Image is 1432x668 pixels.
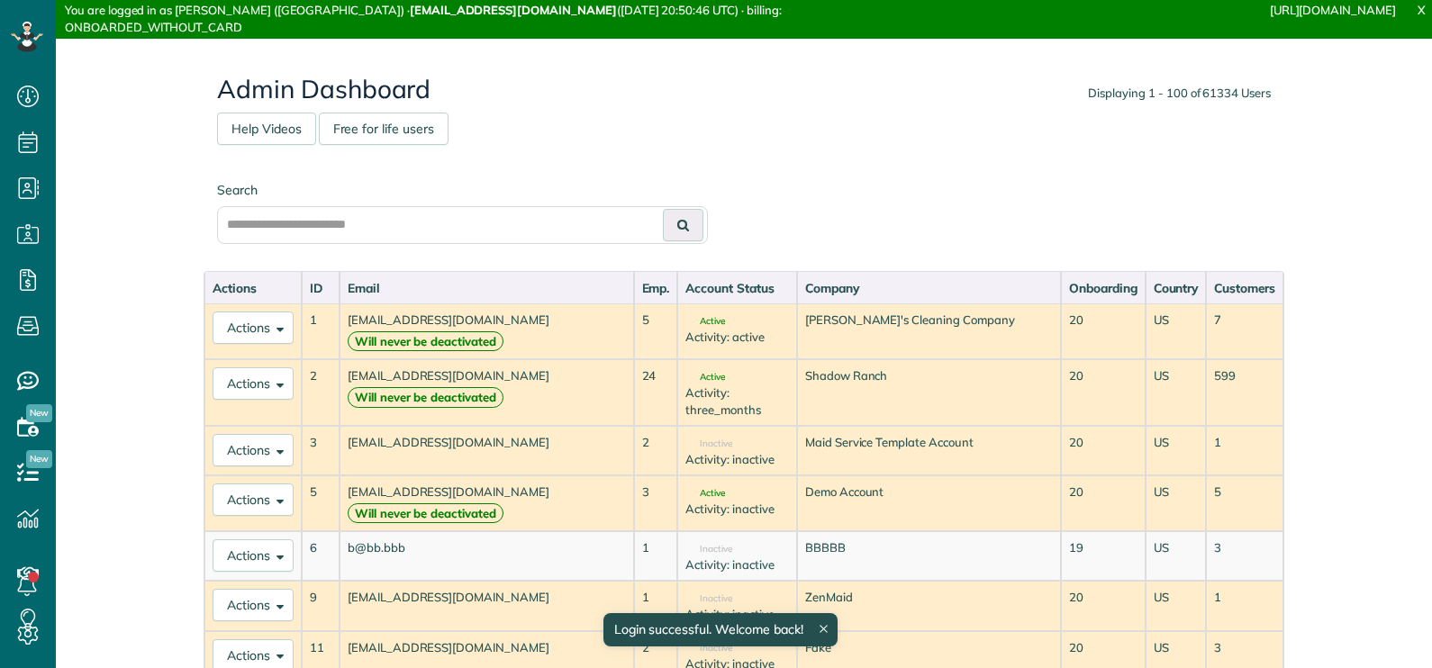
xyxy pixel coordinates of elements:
td: 24 [634,359,678,426]
button: Actions [213,311,294,344]
td: US [1146,581,1207,630]
td: US [1146,303,1207,359]
span: Active [685,317,725,326]
td: 7 [1206,303,1283,359]
td: [EMAIL_ADDRESS][DOMAIN_NAME] [340,359,634,426]
strong: Will never be deactivated [348,331,503,352]
a: Free for life users [319,113,449,145]
td: Maid Service Template Account [797,426,1061,475]
td: 599 [1206,359,1283,426]
td: US [1146,359,1207,426]
strong: [EMAIL_ADDRESS][DOMAIN_NAME] [410,3,617,17]
button: Actions [213,589,294,621]
td: 1 [634,581,678,630]
button: Actions [213,539,294,572]
h2: Admin Dashboard [217,76,1271,104]
div: Activity: inactive [685,451,788,468]
span: New [26,404,52,422]
td: 20 [1061,475,1146,531]
td: BBBBB [797,531,1061,581]
span: Active [685,489,725,498]
span: Inactive [685,594,732,603]
td: 1 [302,303,340,359]
div: Activity: inactive [685,606,788,623]
td: 20 [1061,426,1146,475]
div: Login successful. Welcome back! [603,613,837,646]
span: Inactive [685,644,732,653]
td: [EMAIL_ADDRESS][DOMAIN_NAME] [340,303,634,359]
td: 20 [1061,581,1146,630]
label: Search [217,181,708,199]
div: Activity: inactive [685,556,788,573]
td: Demo Account [797,475,1061,531]
div: Activity: inactive [685,501,788,518]
a: Help Videos [217,113,316,145]
td: 1 [634,531,678,581]
td: ZenMaid [797,581,1061,630]
td: 1 [1206,581,1283,630]
td: [PERSON_NAME]'s Cleaning Company [797,303,1061,359]
td: 20 [1061,303,1146,359]
td: 2 [634,426,678,475]
td: 5 [634,303,678,359]
div: Actions [213,279,294,297]
div: Emp. [642,279,670,297]
div: ID [310,279,331,297]
td: 6 [302,531,340,581]
td: US [1146,426,1207,475]
td: 3 [634,475,678,531]
td: 9 [302,581,340,630]
div: Account Status [685,279,788,297]
td: US [1146,531,1207,581]
td: 19 [1061,531,1146,581]
div: Country [1154,279,1199,297]
strong: Will never be deactivated [348,503,503,524]
td: 3 [1206,531,1283,581]
td: b@bb.bbb [340,531,634,581]
div: Onboarding [1069,279,1137,297]
div: Displaying 1 - 100 of 61334 Users [1088,85,1271,102]
td: 3 [302,426,340,475]
td: US [1146,475,1207,531]
td: 2 [302,359,340,426]
button: Actions [213,434,294,466]
span: New [26,450,52,468]
button: Actions [213,483,294,516]
td: 20 [1061,359,1146,426]
span: Inactive [685,439,732,448]
strong: Will never be deactivated [348,387,503,408]
td: Shadow Ranch [797,359,1061,426]
div: Activity: active [685,329,788,346]
td: [EMAIL_ADDRESS][DOMAIN_NAME] [340,426,634,475]
td: [EMAIL_ADDRESS][DOMAIN_NAME] [340,581,634,630]
td: [EMAIL_ADDRESS][DOMAIN_NAME] [340,475,634,531]
div: Company [805,279,1053,297]
td: 1 [1206,426,1283,475]
span: Active [685,373,725,382]
td: 5 [1206,475,1283,531]
a: [URL][DOMAIN_NAME] [1270,3,1396,17]
button: Actions [213,367,294,400]
td: 5 [302,475,340,531]
div: Activity: three_months [685,384,788,418]
div: Email [348,279,626,297]
span: Inactive [685,545,732,554]
div: Customers [1214,279,1275,297]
